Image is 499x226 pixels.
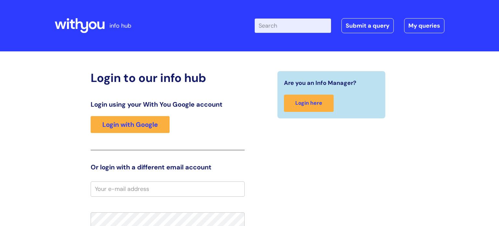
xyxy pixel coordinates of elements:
a: Submit a query [341,18,394,33]
a: Login here [284,95,334,112]
h3: Login using your With You Google account [91,100,245,108]
input: Your e-mail address [91,181,245,196]
h2: Login to our info hub [91,71,245,85]
p: info hub [109,20,131,31]
a: My queries [404,18,444,33]
span: Are you an Info Manager? [284,78,356,88]
a: Login with Google [91,116,170,133]
h3: Or login with a different email account [91,163,245,171]
input: Search [255,19,331,33]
